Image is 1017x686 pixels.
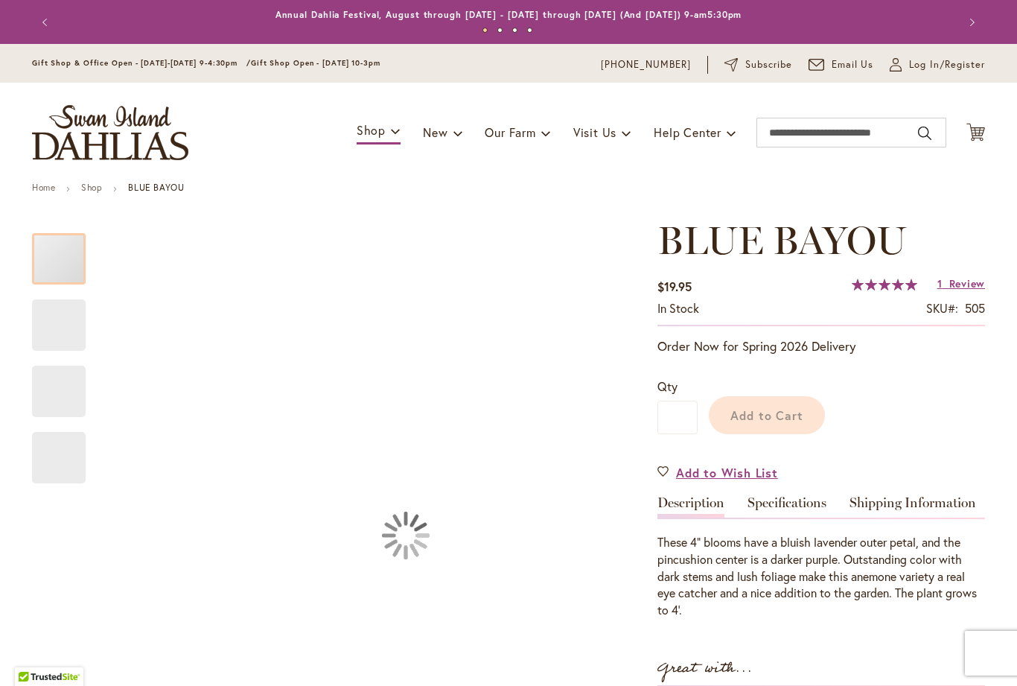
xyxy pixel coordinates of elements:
[676,464,778,481] span: Add to Wish List
[949,276,985,290] span: Review
[657,464,778,481] a: Add to Wish List
[527,28,532,33] button: 4 of 4
[423,124,447,140] span: New
[573,124,616,140] span: Visit Us
[657,378,678,394] span: Qty
[81,182,102,193] a: Shop
[485,124,535,140] span: Our Farm
[32,58,251,68] span: Gift Shop & Office Open - [DATE]-[DATE] 9-4:30pm /
[926,300,958,316] strong: SKU
[657,496,724,518] a: Description
[497,28,503,33] button: 2 of 4
[275,9,742,20] a: Annual Dahlia Festival, August through [DATE] - [DATE] through [DATE] (And [DATE]) 9-am5:30pm
[32,417,86,483] div: BLUE BAYOU
[128,182,184,193] strong: BLUE BAYOU
[11,633,53,675] iframe: Launch Accessibility Center
[657,496,985,619] div: Detailed Product Info
[32,351,101,417] div: BLUE BAYOU
[657,279,692,294] span: $19.95
[832,57,874,72] span: Email Us
[849,496,976,518] a: Shipping Information
[937,276,985,290] a: 1 Review
[482,28,488,33] button: 1 of 4
[654,124,721,140] span: Help Center
[657,337,985,355] p: Order Now for Spring 2026 Delivery
[657,217,907,264] span: BLUE BAYOU
[965,300,985,317] div: 505
[32,7,62,37] button: Previous
[32,285,101,351] div: BLUE BAYOU
[657,534,985,619] div: These 4" blooms have a bluish lavender outer petal, and the pincushion center is a darker purple....
[601,57,691,72] a: [PHONE_NUMBER]
[724,57,792,72] a: Subscribe
[745,57,792,72] span: Subscribe
[512,28,517,33] button: 3 of 4
[747,496,826,518] a: Specifications
[657,656,753,681] strong: Great with...
[937,276,943,290] span: 1
[357,122,386,138] span: Shop
[32,218,101,285] div: BLUE BAYOU
[955,7,985,37] button: Next
[32,105,188,160] a: store logo
[251,58,380,68] span: Gift Shop Open - [DATE] 10-3pm
[657,300,699,317] div: Availability
[909,57,985,72] span: Log In/Register
[657,300,699,316] span: In stock
[32,182,55,193] a: Home
[809,57,874,72] a: Email Us
[852,279,917,290] div: 100%
[890,57,985,72] a: Log In/Register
